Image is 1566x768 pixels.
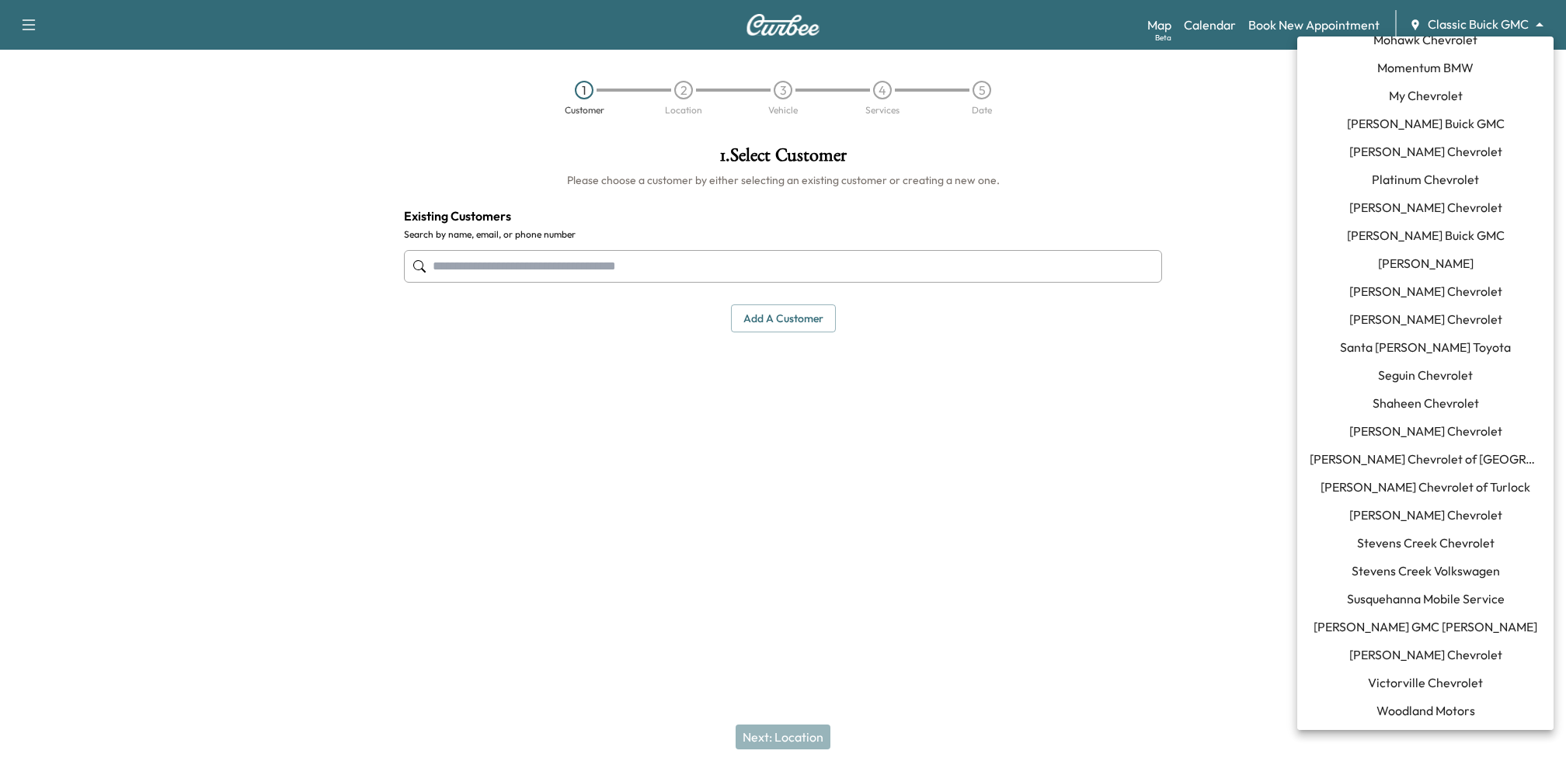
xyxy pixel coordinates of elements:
[1368,673,1483,692] span: Victorville Chevrolet
[1349,645,1502,664] span: [PERSON_NAME] Chevrolet
[1378,366,1473,384] span: Seguin Chevrolet
[1310,450,1541,468] span: [PERSON_NAME] Chevrolet of [GEOGRAPHIC_DATA]
[1372,170,1479,189] span: Platinum Chevrolet
[1389,86,1463,105] span: My Chevrolet
[1321,478,1530,496] span: [PERSON_NAME] Chevrolet of Turlock
[1373,394,1479,412] span: Shaheen Chevrolet
[1349,198,1502,217] span: [PERSON_NAME] Chevrolet
[1349,142,1502,161] span: [PERSON_NAME] Chevrolet
[1314,617,1537,636] span: [PERSON_NAME] GMC [PERSON_NAME]
[1377,58,1474,77] span: Momentum BMW
[1373,30,1477,49] span: Mohawk Chevrolet
[1340,338,1511,356] span: Santa [PERSON_NAME] Toyota
[1349,310,1502,328] span: [PERSON_NAME] Chevrolet
[1357,533,1495,552] span: Stevens Creek Chevrolet
[1349,422,1502,440] span: [PERSON_NAME] Chevrolet
[1347,589,1505,608] span: Susquehanna Mobile Service
[1376,701,1475,720] span: Woodland Motors
[1352,561,1500,580] span: Stevens Creek Volkswagen
[1378,254,1474,273] span: [PERSON_NAME]
[1347,226,1505,245] span: [PERSON_NAME] Buick GMC
[1347,114,1505,133] span: [PERSON_NAME] Buick GMC
[1349,506,1502,524] span: [PERSON_NAME] Chevrolet
[1349,282,1502,301] span: [PERSON_NAME] Chevrolet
